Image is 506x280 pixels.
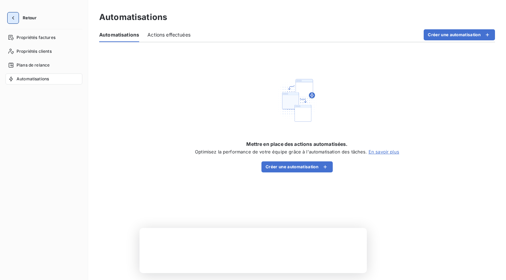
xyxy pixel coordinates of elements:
span: Propriétés clients [17,48,52,54]
iframe: Intercom live chat [483,257,499,273]
a: Propriétés factures [6,32,82,43]
span: Actions effectuées [147,31,190,38]
button: Créer une automatisation [424,29,495,40]
span: Mettre en place des actions automatisées. [246,141,348,148]
img: Empty state [275,78,319,123]
button: Retour [6,12,42,23]
a: En savoir plus [369,149,399,154]
span: Retour [23,16,37,20]
span: Automatisations [99,31,139,38]
span: Plans de relance [17,62,50,68]
span: Optimisez la performance de votre équipe grâce à l'automatisation des tâches. [195,149,367,154]
a: Plans de relance [6,60,82,71]
iframe: Enquête de LeanPay [140,228,367,273]
button: Créer une automatisation [261,161,333,172]
a: Automatisations [6,73,82,84]
a: Propriétés clients [6,46,82,57]
span: Automatisations [17,76,49,82]
span: Propriétés factures [17,34,55,41]
h3: Automatisations [99,11,167,23]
